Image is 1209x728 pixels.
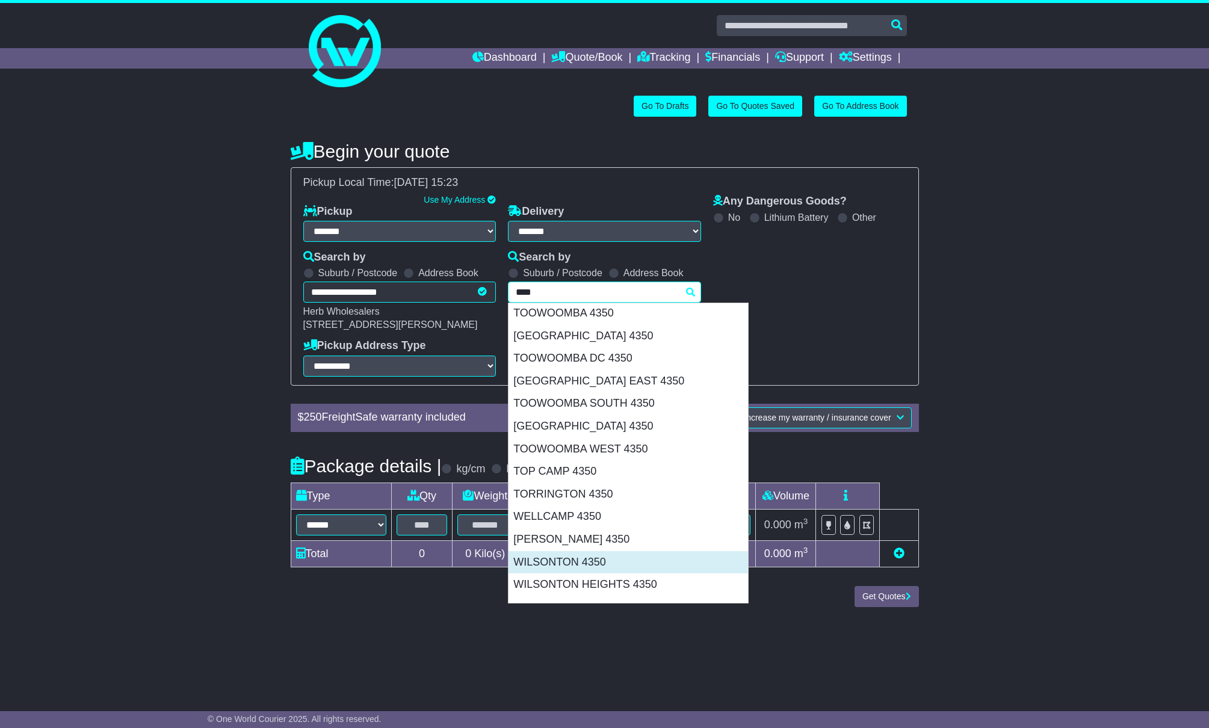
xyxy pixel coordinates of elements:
[852,212,876,223] label: Other
[814,96,906,117] a: Go To Address Book
[291,141,919,161] h4: Begin your quote
[523,267,602,279] label: Suburb / Postcode
[855,586,919,607] button: Get Quotes
[839,48,892,69] a: Settings
[509,460,748,483] div: TOP CAMP 4350
[509,370,748,393] div: [GEOGRAPHIC_DATA] EAST 4350
[623,267,684,279] label: Address Book
[508,205,564,218] label: Delivery
[764,548,791,560] span: 0.000
[794,548,808,560] span: m
[509,596,748,619] div: WYALLA PLAZA 4350
[291,456,442,476] h4: Package details |
[318,267,398,279] label: Suburb / Postcode
[453,540,518,567] td: Kilo(s)
[509,325,748,348] div: [GEOGRAPHIC_DATA] 4350
[764,212,829,223] label: Lithium Battery
[391,483,453,509] td: Qty
[456,463,485,476] label: kg/cm
[509,528,748,551] div: [PERSON_NAME] 4350
[391,540,453,567] td: 0
[508,251,570,264] label: Search by
[509,483,748,506] div: TORRINGTON 4350
[509,415,748,438] div: [GEOGRAPHIC_DATA] 4350
[303,339,426,353] label: Pickup Address Type
[509,302,748,325] div: TOOWOOMBA 4350
[509,347,748,370] div: TOOWOOMBA DC 4350
[303,251,366,264] label: Search by
[303,319,478,330] span: [STREET_ADDRESS][PERSON_NAME]
[292,411,639,424] div: $ FreightSafe warranty included
[297,176,912,190] div: Pickup Local Time:
[764,519,791,531] span: 0.000
[472,48,537,69] a: Dashboard
[803,546,808,555] sup: 3
[551,48,622,69] a: Quote/Book
[794,519,808,531] span: m
[304,411,322,423] span: 250
[637,48,690,69] a: Tracking
[509,505,748,528] div: WELLCAMP 4350
[736,407,911,428] button: Increase my warranty / insurance cover
[756,483,816,509] td: Volume
[394,176,459,188] span: [DATE] 15:23
[418,267,478,279] label: Address Book
[713,195,847,208] label: Any Dangerous Goods?
[465,548,471,560] span: 0
[509,573,748,596] div: WILSONTON HEIGHTS 4350
[708,96,802,117] a: Go To Quotes Saved
[775,48,824,69] a: Support
[634,96,696,117] a: Go To Drafts
[803,517,808,526] sup: 3
[894,548,904,560] a: Add new item
[744,413,891,422] span: Increase my warranty / insurance cover
[208,714,382,724] span: © One World Courier 2025. All rights reserved.
[291,483,391,509] td: Type
[705,48,760,69] a: Financials
[424,195,485,205] a: Use My Address
[453,483,518,509] td: Weight
[509,551,748,574] div: WILSONTON 4350
[303,306,380,316] span: Herb Wholesalers
[728,212,740,223] label: No
[509,392,748,415] div: TOOWOOMBA SOUTH 4350
[506,463,526,476] label: lb/in
[509,438,748,461] div: TOOWOOMBA WEST 4350
[291,540,391,567] td: Total
[303,205,353,218] label: Pickup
